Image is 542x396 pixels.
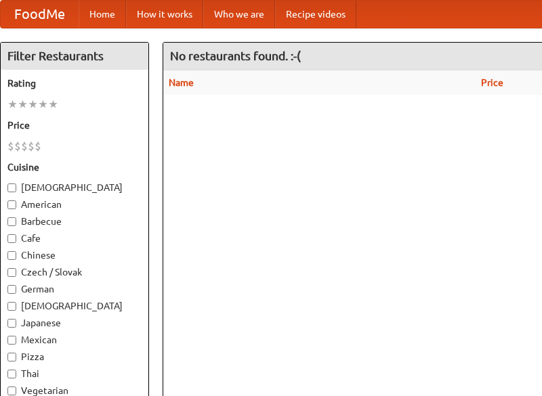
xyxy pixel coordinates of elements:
a: How it works [126,1,203,28]
h5: Price [7,118,142,132]
li: $ [21,139,28,154]
a: Who we are [203,1,275,28]
label: American [7,198,142,211]
input: American [7,200,16,209]
input: Barbecue [7,217,16,226]
input: Thai [7,370,16,378]
a: FoodMe [1,1,79,28]
label: Mexican [7,333,142,347]
h4: Filter Restaurants [1,43,148,70]
input: Cafe [7,234,16,243]
h5: Cuisine [7,160,142,174]
li: ★ [28,97,38,112]
label: German [7,282,142,296]
label: Pizza [7,350,142,364]
li: ★ [38,97,48,112]
li: $ [35,139,41,154]
a: Price [481,77,503,88]
li: ★ [7,97,18,112]
a: Recipe videos [275,1,356,28]
input: Japanese [7,319,16,328]
input: Vegetarian [7,387,16,395]
input: Pizza [7,353,16,361]
label: Chinese [7,248,142,262]
input: Chinese [7,251,16,260]
a: Name [169,77,194,88]
li: ★ [18,97,28,112]
label: Barbecue [7,215,142,228]
li: $ [28,139,35,154]
li: ★ [48,97,58,112]
label: [DEMOGRAPHIC_DATA] [7,181,142,194]
label: Cafe [7,232,142,245]
label: [DEMOGRAPHIC_DATA] [7,299,142,313]
input: Czech / Slovak [7,268,16,277]
a: Home [79,1,126,28]
input: [DEMOGRAPHIC_DATA] [7,183,16,192]
label: Thai [7,367,142,380]
input: Mexican [7,336,16,345]
h5: Rating [7,76,142,90]
label: Czech / Slovak [7,265,142,279]
ng-pluralize: No restaurants found. :-( [170,49,301,62]
label: Japanese [7,316,142,330]
input: German [7,285,16,294]
li: $ [14,139,21,154]
li: $ [7,139,14,154]
input: [DEMOGRAPHIC_DATA] [7,302,16,311]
